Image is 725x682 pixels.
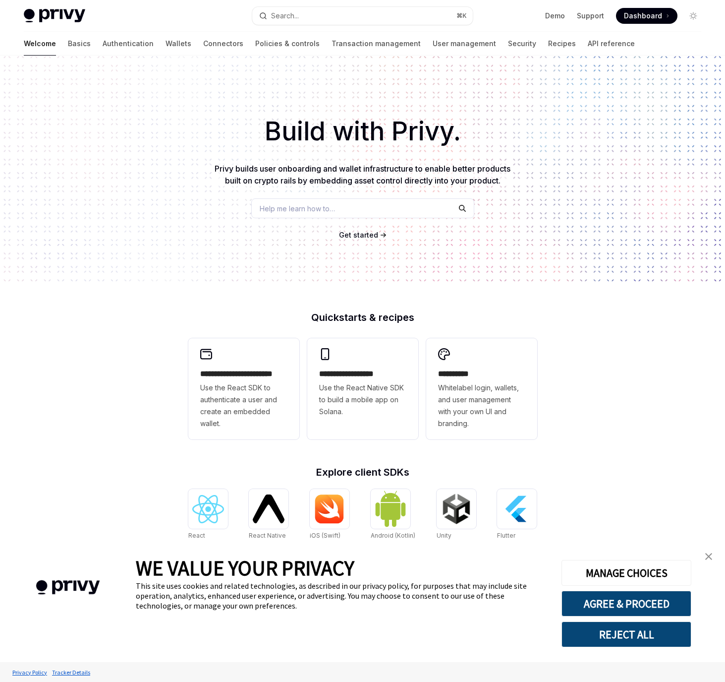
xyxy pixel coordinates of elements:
a: Android (Kotlin)Android (Kotlin) [371,489,415,541]
button: REJECT ALL [561,621,691,647]
span: Use the React Native SDK to build a mobile app on Solana. [319,382,406,418]
a: Tracker Details [50,664,93,681]
span: Android (Kotlin) [371,532,415,539]
button: Toggle dark mode [685,8,701,24]
span: React [188,532,205,539]
h1: Build with Privy. [16,112,709,151]
a: ReactReact [188,489,228,541]
a: **** **** **** ***Use the React Native SDK to build a mobile app on Solana. [307,338,418,439]
a: Basics [68,32,91,56]
span: Use the React SDK to authenticate a user and create an embedded wallet. [200,382,287,430]
a: Policies & controls [255,32,320,56]
a: React NativeReact Native [249,489,288,541]
img: close banner [705,553,712,560]
button: Search...⌘K [252,7,473,25]
div: This site uses cookies and related technologies, as described in our privacy policy, for purposes... [136,581,547,611]
a: Transaction management [332,32,421,56]
img: React [192,495,224,523]
a: API reference [588,32,635,56]
a: Security [508,32,536,56]
span: ⌘ K [456,12,467,20]
img: Flutter [501,493,533,525]
span: Get started [339,231,378,239]
img: light logo [24,9,85,23]
span: Unity [437,532,451,539]
img: Android (Kotlin) [375,490,406,527]
span: Flutter [497,532,515,539]
img: iOS (Swift) [314,494,345,524]
a: User management [433,32,496,56]
a: Get started [339,230,378,240]
a: Welcome [24,32,56,56]
span: iOS (Swift) [310,532,340,539]
a: Authentication [103,32,154,56]
span: React Native [249,532,286,539]
span: Whitelabel login, wallets, and user management with your own UI and branding. [438,382,525,430]
a: Privacy Policy [10,664,50,681]
div: Search... [271,10,299,22]
a: Demo [545,11,565,21]
h2: Explore client SDKs [188,467,537,477]
a: Dashboard [616,8,677,24]
button: MANAGE CHOICES [561,560,691,586]
span: WE VALUE YOUR PRIVACY [136,555,354,581]
a: Connectors [203,32,243,56]
img: React Native [253,495,284,523]
h2: Quickstarts & recipes [188,312,537,322]
img: company logo [15,566,121,609]
a: close banner [699,547,719,566]
a: Recipes [548,32,576,56]
a: Support [577,11,604,21]
a: UnityUnity [437,489,476,541]
a: iOS (Swift)iOS (Swift) [310,489,349,541]
button: AGREE & PROCEED [561,591,691,617]
span: Dashboard [624,11,662,21]
a: Wallets [166,32,191,56]
img: Unity [441,493,472,525]
a: **** *****Whitelabel login, wallets, and user management with your own UI and branding. [426,338,537,439]
a: FlutterFlutter [497,489,537,541]
span: Privy builds user onboarding and wallet infrastructure to enable better products built on crypto ... [215,164,510,186]
span: Help me learn how to… [260,203,335,214]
